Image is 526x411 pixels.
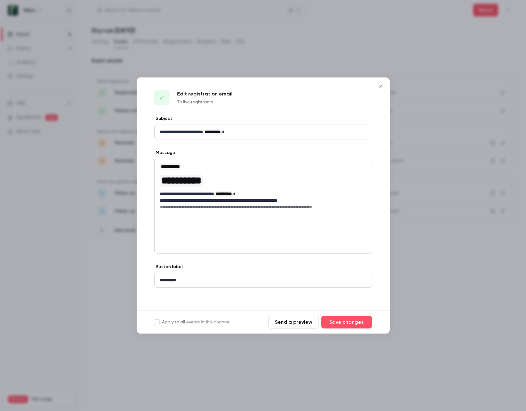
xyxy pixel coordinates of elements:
button: Save changes [321,316,372,328]
button: Send a preview [268,316,319,328]
label: Message [154,150,175,156]
div: editor [155,159,372,214]
div: editor [155,273,372,287]
div: editor [155,125,372,139]
label: Subject [154,115,172,122]
p: Edit registration email [177,90,232,98]
label: Button label [154,264,183,270]
label: Apply to all events in this channel [154,319,230,325]
button: Close [374,80,387,93]
p: To live registrants [177,99,232,105]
